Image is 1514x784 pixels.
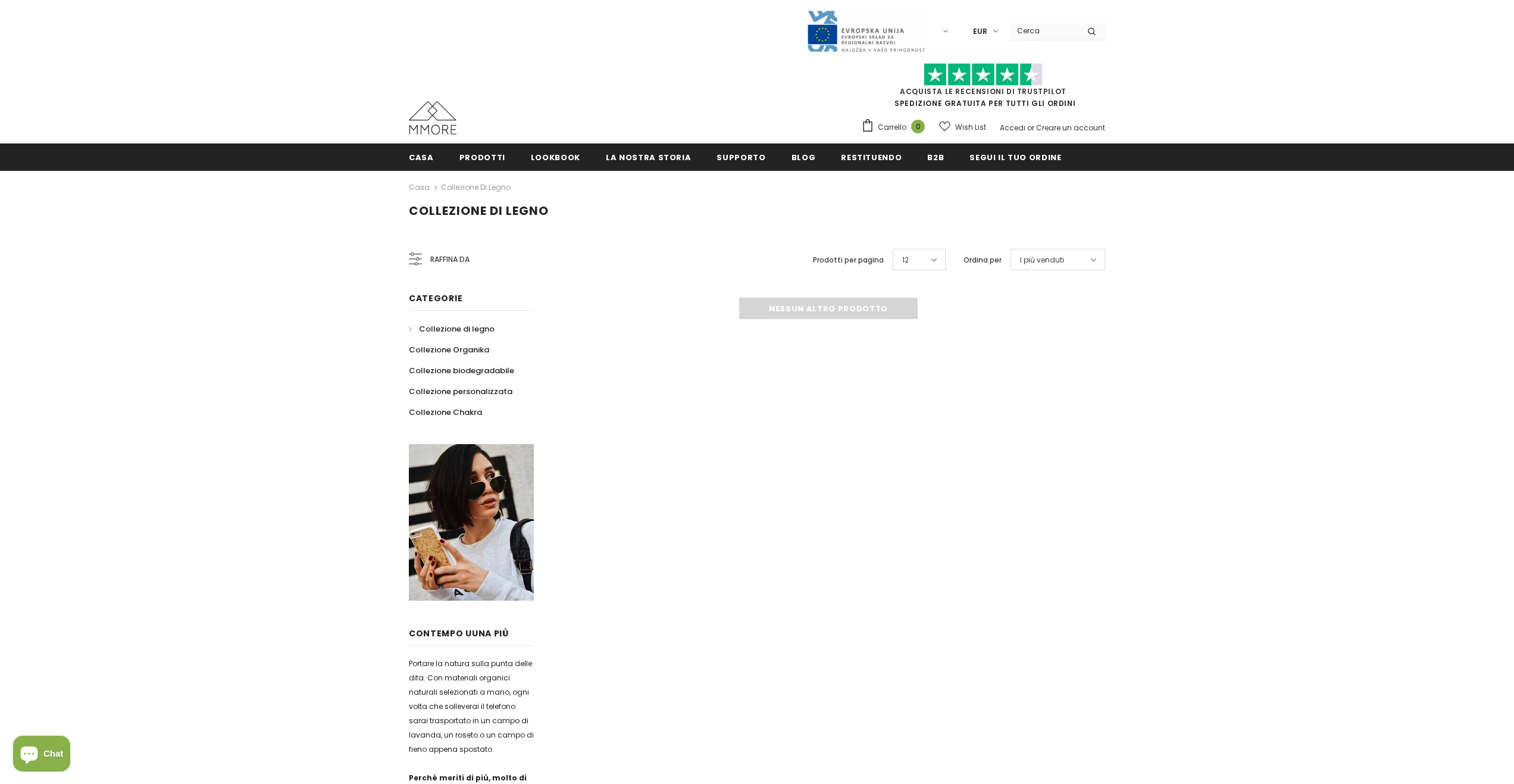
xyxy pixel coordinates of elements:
span: Collezione di legno [419,323,495,335]
a: Javni Razpis [806,26,925,36]
span: Segui il tuo ordine [969,152,1061,163]
a: Segui il tuo ordine [969,143,1061,170]
span: 0 [911,120,925,133]
a: Acquista le recensioni di TrustPilot [900,86,1066,96]
span: Collezione Chakra [409,407,482,418]
span: 12 [902,254,909,266]
inbox-online-store-chat: Shopify online store chat [10,736,74,774]
span: SPEDIZIONE GRATUITA PER TUTTI GLI ORDINI [861,68,1105,108]
img: Fidati di Pilot Stars [924,63,1043,86]
input: Search Site [1010,22,1078,39]
span: Blog [792,152,816,163]
a: Collezione di legno [409,318,495,339]
span: Categorie [409,292,462,304]
span: Lookbook [531,152,580,163]
span: Prodotti [459,152,505,163]
span: Wish List [955,121,986,133]
span: EUR [973,26,987,38]
a: Collezione personalizzata [409,381,512,402]
a: B2B [927,143,944,170]
label: Prodotti per pagina [813,254,884,266]
a: Prodotti [459,143,505,170]
span: Collezione di legno [409,202,549,219]
a: Lookbook [531,143,580,170]
label: Ordina per [964,254,1002,266]
span: supporto [717,152,765,163]
img: Casi MMORE [409,101,456,135]
span: La nostra storia [606,152,691,163]
span: Collezione biodegradabile [409,365,514,376]
span: Collezione Organika [409,344,489,355]
span: Carrello [878,121,906,133]
a: supporto [717,143,765,170]
span: or [1027,123,1034,133]
a: Collezione biodegradabile [409,360,514,381]
span: B2B [927,152,944,163]
a: Restituendo [841,143,902,170]
a: Collezione di legno [441,182,511,192]
a: Carrello 0 [861,118,931,136]
a: Collezione Chakra [409,402,482,423]
span: contempo uUna più [409,627,509,639]
span: Collezione personalizzata [409,386,512,397]
span: Raffina da [430,253,470,266]
a: Creare un account [1036,123,1105,133]
span: Casa [409,152,434,163]
a: Accedi [1000,123,1025,133]
span: Restituendo [841,152,902,163]
span: I più venduti [1020,254,1064,266]
img: Javni Razpis [806,10,925,53]
a: Casa [409,180,430,195]
a: Collezione Organika [409,339,489,360]
a: La nostra storia [606,143,691,170]
a: Wish List [939,117,986,138]
p: Portare la natura sulla punta delle dita. Con materiali organici naturali selezionati a mano, ogn... [409,657,534,757]
a: Blog [792,143,816,170]
a: Casa [409,143,434,170]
